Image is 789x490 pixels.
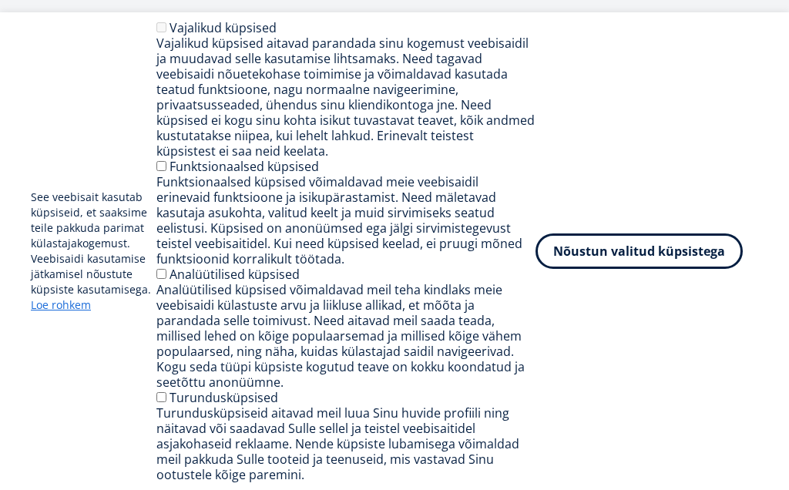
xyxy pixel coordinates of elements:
p: See veebisait kasutab küpsiseid, et saaksime teile pakkuda parimat külastajakogemust. Veebisaidi ... [31,190,156,313]
label: Funktsionaalsed küpsised [170,158,319,175]
div: Funktsionaalsed küpsised võimaldavad meie veebisaidil erinevaid funktsioone ja isikupärastamist. ... [156,174,536,267]
label: Vajalikud küpsised [170,19,277,36]
label: Turundusküpsised [170,389,278,406]
div: Vajalikud küpsised aitavad parandada sinu kogemust veebisaidil ja muudavad selle kasutamise lihts... [156,35,536,159]
div: Analüütilised küpsised võimaldavad meil teha kindlaks meie veebisaidi külastuste arvu ja liikluse... [156,282,536,390]
button: Nõustun valitud küpsistega [536,233,743,269]
a: Loe rohkem [31,297,91,313]
label: Analüütilised küpsised [170,266,300,283]
div: Turundusküpsiseid aitavad meil luua Sinu huvide profiili ning näitavad või saadavad Sulle sellel ... [156,405,536,482]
